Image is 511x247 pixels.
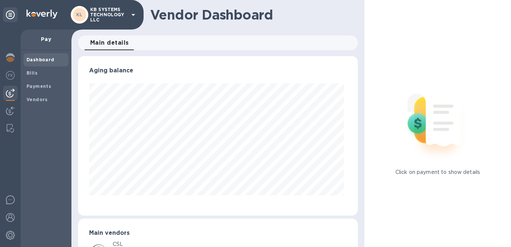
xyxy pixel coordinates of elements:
[6,71,15,80] img: Foreign exchange
[89,230,347,237] h3: Main vendors
[27,83,51,89] b: Payments
[395,168,480,176] p: Click on payment to show details
[89,67,347,74] h3: Aging balance
[90,7,127,23] p: KB SYSTEMS TECHNOLOGY LLC
[76,12,83,17] b: KL
[90,38,129,48] span: Main details
[27,57,54,62] b: Dashboard
[27,10,57,18] img: Logo
[3,7,18,22] div: Unpin categories
[150,7,353,23] h1: Vendor Dashboard
[27,35,66,43] p: Pay
[27,97,48,102] b: Vendors
[27,70,38,76] b: Bills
